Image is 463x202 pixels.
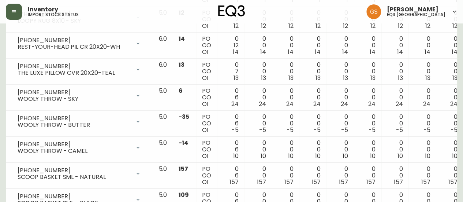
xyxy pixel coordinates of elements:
div: 0 0 [332,36,348,55]
span: 14 [179,34,185,43]
span: 13 [179,60,184,69]
div: 0 0 [332,88,348,107]
span: 10 [370,152,376,160]
div: [PHONE_NUMBER] [18,193,131,200]
div: 0 0 [414,166,430,186]
span: 157 [339,178,348,186]
span: 157 [284,178,294,186]
span: 24 [313,100,321,108]
div: 0 0 [278,140,294,159]
span: 24 [259,100,266,108]
span: OI [202,22,208,30]
span: 12 [234,22,239,30]
h5: eq3 [GEOGRAPHIC_DATA] [387,12,445,17]
div: [PHONE_NUMBER]REST-YOUR-HEAD PIL CR 20X20-WH [12,36,147,52]
div: 0 0 [387,140,403,159]
div: WOOLY THROW - BUTTER [18,122,131,128]
span: -5 [314,126,321,134]
div: 0 0 [332,166,348,186]
div: 0 0 [250,166,266,186]
div: 0 0 [360,114,376,133]
div: 0 0 [250,114,266,133]
span: -5 [396,126,403,134]
div: [PHONE_NUMBER] [18,141,131,148]
span: -5 [423,126,430,134]
span: -14 [179,139,188,147]
div: 0 0 [414,36,430,55]
div: 0 0 [305,114,321,133]
span: -5 [369,126,376,134]
span: 157 [394,178,403,186]
span: OI [202,178,208,186]
div: 0 2 [223,10,239,29]
span: 14 [233,48,239,56]
div: WOOLY THROW - CAMEL [18,148,131,154]
div: 0 0 [278,36,294,55]
div: 0 0 [360,10,376,29]
div: [PHONE_NUMBER]WOOLY THROW - CAMEL [12,140,147,156]
span: 13 [343,74,348,82]
div: 0 0 [305,62,321,81]
span: 13 [452,74,458,82]
div: 0 0 [442,166,458,186]
span: OI [202,100,208,108]
span: 12 [261,22,266,30]
span: 10 [452,152,458,160]
span: -5 [232,126,239,134]
div: 0 0 [360,62,376,81]
h5: import stock status [28,12,79,17]
span: 14 [397,48,403,56]
span: 12 [452,22,458,30]
span: 14 [452,48,458,56]
div: REST-YOUR-HEAD PIL CR 20X20-WH [18,44,131,50]
td: 5.0 [153,85,173,111]
span: 6 [179,87,183,95]
div: 0 0 [360,88,376,107]
div: 0 0 [360,36,376,55]
span: 10 [425,152,430,160]
span: 14 [288,48,294,56]
span: 14 [315,48,321,56]
span: 10 [261,152,266,160]
div: 0 0 [387,62,403,81]
div: 0 0 [387,88,403,107]
span: 14 [342,48,348,56]
div: 0 0 [278,166,294,186]
div: 0 0 [250,88,266,107]
div: 0 0 [442,114,458,133]
span: 10 [397,152,403,160]
span: 14 [370,48,376,56]
div: 0 6 [223,114,239,133]
span: 24 [368,100,376,108]
span: -5 [287,126,294,134]
div: 0 0 [360,140,376,159]
div: 0 0 [442,62,458,81]
div: 0 12 [223,36,239,55]
span: 157 [229,178,239,186]
div: 0 0 [387,166,403,186]
div: 0 0 [305,36,321,55]
div: 0 0 [414,88,430,107]
span: 24 [341,100,348,108]
div: [PHONE_NUMBER] [18,63,131,70]
span: 12 [425,22,430,30]
div: 0 0 [305,166,321,186]
span: 12 [288,22,294,30]
span: 10 [343,152,348,160]
span: 13 [315,74,321,82]
span: 24 [231,100,239,108]
div: 0 0 [278,62,294,81]
div: 0 0 [278,114,294,133]
span: 157 [421,178,430,186]
span: 157 [311,178,321,186]
span: OI [202,152,208,160]
span: 157 [366,178,376,186]
span: -5 [341,126,348,134]
span: 13 [425,74,430,82]
img: 6b403d9c54a9a0c30f681d41f5fc2571 [366,4,381,19]
div: 0 0 [332,62,348,81]
span: 14 [424,48,430,56]
span: 12 [398,22,403,30]
div: [PHONE_NUMBER] [18,37,131,44]
span: 13 [288,74,294,82]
